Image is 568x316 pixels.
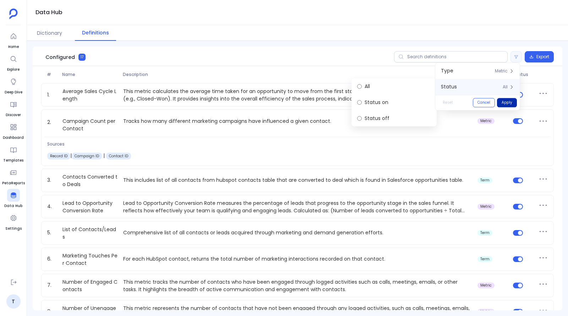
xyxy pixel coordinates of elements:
a: Explore [7,53,20,72]
span: Dashboard [3,135,24,141]
span: 3. [44,176,60,184]
button: Export [525,51,554,62]
span: Configured [45,54,75,61]
span: hubspot_campaign_contacts [109,153,128,159]
span: Discover [6,112,21,118]
a: Dashboard [3,121,24,141]
h1: Data Hub [35,7,62,17]
a: PetaReports [2,166,25,186]
a: Data Hub [4,189,22,209]
span: Deep Dive [5,89,22,95]
span: Name [59,72,120,77]
span: metric [480,310,492,314]
span: Type [441,67,453,75]
p: This metric tracks the number of contacts who have been engaged through logged activities such as... [120,278,475,293]
span: metric [480,119,492,123]
span: Templates [3,158,23,163]
p: Lead to Opportunity Conversion Rate measures the percentage of leads that progress to the opportu... [120,200,475,214]
input: Status off [357,116,362,121]
span: 7. [44,282,60,289]
span: Sources [47,141,131,147]
p: This includes list of all contacts from hubspot contacts table that are converted to deal which i... [120,176,475,184]
span: Export [536,54,549,60]
label: Status off [351,110,437,126]
span: Settings [5,226,22,231]
span: All [503,84,508,90]
span: hubspot_contacts [50,153,67,159]
a: Home [7,30,20,50]
a: Templates [3,143,23,163]
a: Deep Dive [5,75,22,95]
span: term [480,257,490,261]
img: petavue logo [9,9,18,19]
span: | [102,152,106,159]
span: metric [480,205,492,209]
span: 4. [44,203,60,210]
input: All [357,84,362,89]
label: Status on [351,94,437,110]
span: 8. [44,308,60,315]
a: Campaign Count per Contact [60,117,120,132]
span: Data Hub [4,203,22,209]
p: For each HubSpot contact, returns the total number of marketing interactions recorded on that con... [120,255,475,263]
a: Contacts Converted to Deals [60,173,120,187]
p: This metric calculates the average time taken for an opportunity to move from the first stage (e.... [120,88,475,102]
a: List of Contacts/Leads [60,226,120,240]
span: term [480,178,490,182]
input: Status on [357,100,362,105]
input: Search definitions [394,51,508,62]
span: 17 [78,54,86,61]
span: PetaReports [2,180,25,186]
span: hubspot_campaign_contacts [75,153,99,159]
span: Status [510,72,536,77]
span: 6. [44,255,60,263]
label: All [351,78,437,94]
span: Explore [7,67,20,72]
button: Definitions [75,25,116,41]
a: Marketing Touches Per Contact [60,252,120,266]
button: Cancel [473,98,495,107]
span: Metric [495,68,508,74]
span: # [44,72,59,77]
span: 5. [44,229,60,236]
span: metric [480,283,492,288]
span: 2. [44,117,60,132]
p: Tracks how many different marketing campaigns have influenced a given contact. [120,117,475,132]
span: term [480,231,490,235]
span: Status [441,83,457,91]
span: 1. [44,91,60,99]
button: Dictionary [30,25,69,41]
a: Number of Engaged Contacts [60,278,120,293]
a: Discover [6,98,21,118]
a: Settings [5,212,22,231]
a: T [6,294,21,309]
button: Apply [497,98,517,107]
span: | [70,152,72,159]
a: Average Sales Cycle Length [60,88,120,102]
a: Lead to Opportunity Conversion Rate [60,200,120,214]
p: Comprehensive list of all contacts or leads acquired through marketing and demand generation effo... [120,229,475,236]
span: Description [120,72,475,77]
span: Home [7,44,20,50]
